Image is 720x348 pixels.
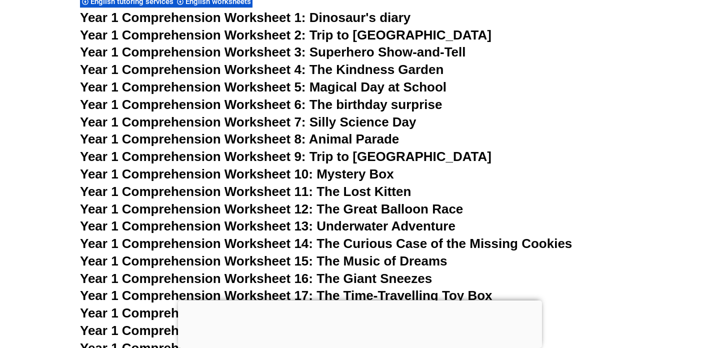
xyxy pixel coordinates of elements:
a: Year 1 Comprehension Worksheet 5: Magical Day at School [80,79,446,94]
a: Year 1 Comprehension Worksheet 16: The Giant Sneezes [80,271,432,286]
a: Year 1 Comprehension Worksheet 18: The Friendly Fox [80,305,420,320]
a: Year 1 Comprehension Worksheet 12: The Great Balloon Race [80,201,463,216]
a: Year 1 Comprehension Worksheet 15: The Music of Dreams [80,253,447,268]
a: Year 1 Comprehension Worksheet 2: Trip to [GEOGRAPHIC_DATA] [80,27,491,42]
a: Year 1 Comprehension Worksheet 7: Silly Science Day [80,114,416,129]
a: Year 1 Comprehension Worksheet 14: The Curious Case of the Missing Cookies [80,236,572,251]
iframe: Advertisement [178,300,542,345]
a: Year 1 Comprehension Worksheet 19: The Amazing Game [80,323,436,338]
a: Year 1 Comprehension Worksheet 11: The Lost Kitten [80,184,411,199]
a: Year 1 Comprehension Worksheet 6: The birthday surprise [80,97,442,112]
iframe: Chat Widget [549,235,720,348]
a: Year 1 Comprehension Worksheet 8: Animal Parade [80,131,399,146]
a: Year 1 Comprehension Worksheet 17: The Time-Travelling Toy Box [80,288,492,303]
a: Year 1 Comprehension Worksheet 1: Dinosaur's diary [80,10,410,25]
a: Year 1 Comprehension Worksheet 13: Underwater Adventure [80,218,455,233]
a: Year 1 Comprehension Worksheet 9: Trip to [GEOGRAPHIC_DATA] [80,149,491,164]
a: Year 1 Comprehension Worksheet 3: Superhero Show-and-Tell [80,44,466,59]
a: Year 1 Comprehension Worksheet 10: Mystery Box [80,166,394,181]
a: Year 1 Comprehension Worksheet 4: The Kindness Garden [80,62,443,77]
